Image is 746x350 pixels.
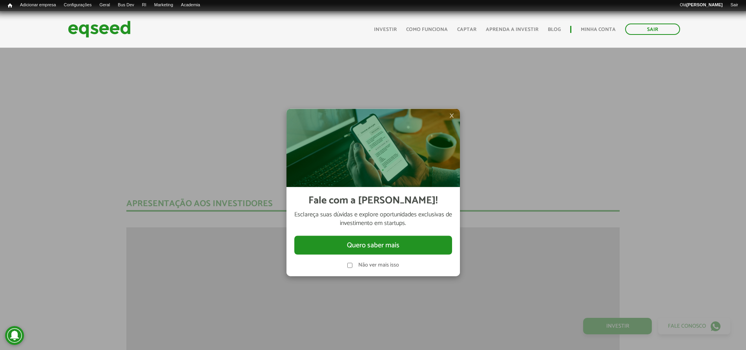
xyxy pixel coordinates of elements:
label: Não ver mais isso [358,263,399,268]
a: Minha conta [581,27,616,32]
span: Início [8,3,12,8]
img: EqSeed [68,19,131,40]
a: Blog [548,27,561,32]
a: Início [4,2,16,9]
a: RI [138,2,150,8]
a: Geral [95,2,114,8]
a: Adicionar empresa [16,2,60,8]
h2: Fale com a [PERSON_NAME]! [308,195,438,207]
a: Sair [625,24,680,35]
a: Captar [457,27,476,32]
span: × [449,111,454,120]
a: Configurações [60,2,96,8]
strong: [PERSON_NAME] [686,2,722,7]
img: Imagem celular [286,109,460,187]
a: Academia [177,2,204,8]
a: Marketing [150,2,177,8]
a: Aprenda a investir [486,27,538,32]
a: Bus Dev [114,2,138,8]
button: Quero saber mais [294,236,452,254]
a: Investir [374,27,397,32]
a: Olá[PERSON_NAME] [676,2,726,8]
a: Como funciona [406,27,448,32]
a: Sair [726,2,742,8]
p: Esclareça suas dúvidas e explore oportunidades exclusivas de investimento em startups. [294,210,452,228]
